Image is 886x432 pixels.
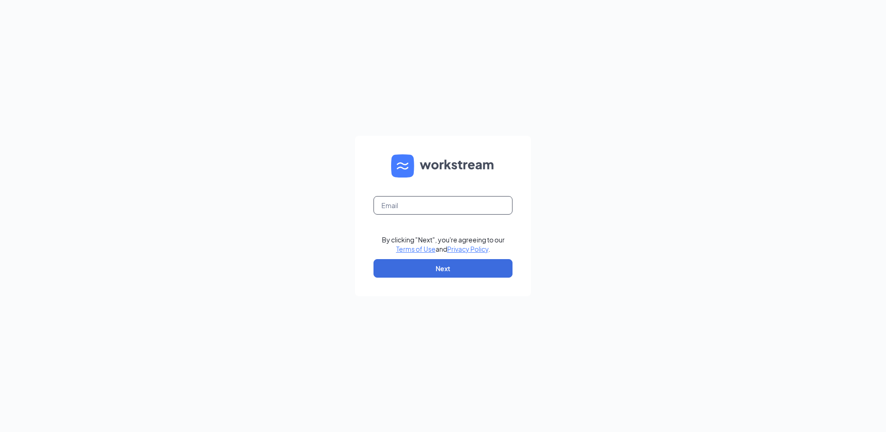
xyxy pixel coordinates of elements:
button: Next [373,259,513,278]
img: WS logo and Workstream text [391,154,495,178]
div: By clicking "Next", you're agreeing to our and . [382,235,505,254]
a: Privacy Policy [447,245,488,253]
input: Email [373,196,513,215]
a: Terms of Use [396,245,436,253]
